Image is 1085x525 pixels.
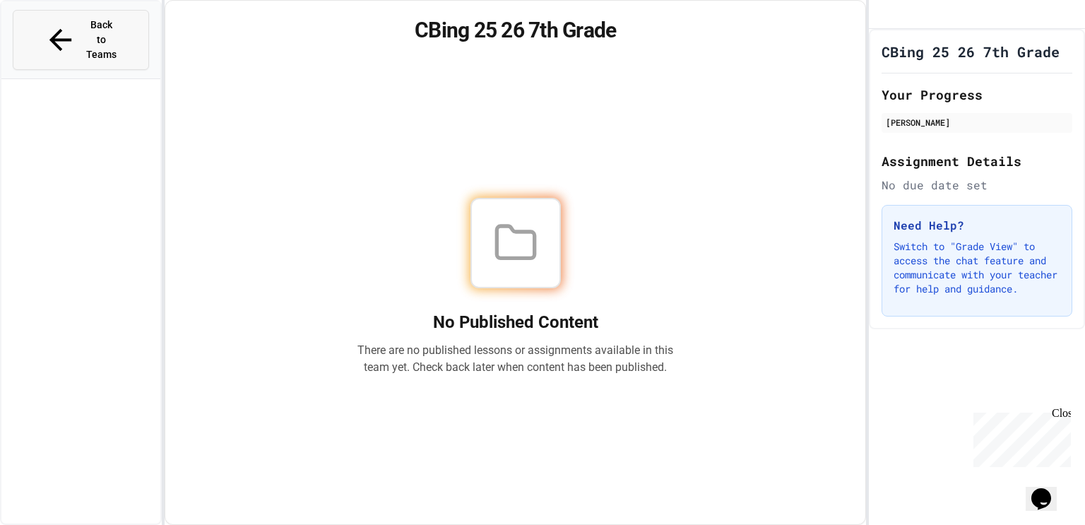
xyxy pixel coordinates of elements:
p: Switch to "Grade View" to access the chat feature and communicate with your teacher for help and ... [894,240,1060,296]
h2: No Published Content [357,311,674,334]
h1: CBing 25 26 7th Grade [182,18,848,43]
iframe: chat widget [1026,468,1071,511]
h2: Assignment Details [882,151,1072,171]
iframe: chat widget [968,407,1071,467]
div: No due date set [882,177,1072,194]
div: [PERSON_NAME] [886,116,1068,129]
button: Back to Teams [13,10,149,70]
p: There are no published lessons or assignments available in this team yet. Check back later when c... [357,342,674,376]
h2: Your Progress [882,85,1072,105]
h1: CBing 25 26 7th Grade [882,42,1060,61]
h3: Need Help? [894,217,1060,234]
span: Back to Teams [85,18,119,62]
div: Chat with us now!Close [6,6,97,90]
